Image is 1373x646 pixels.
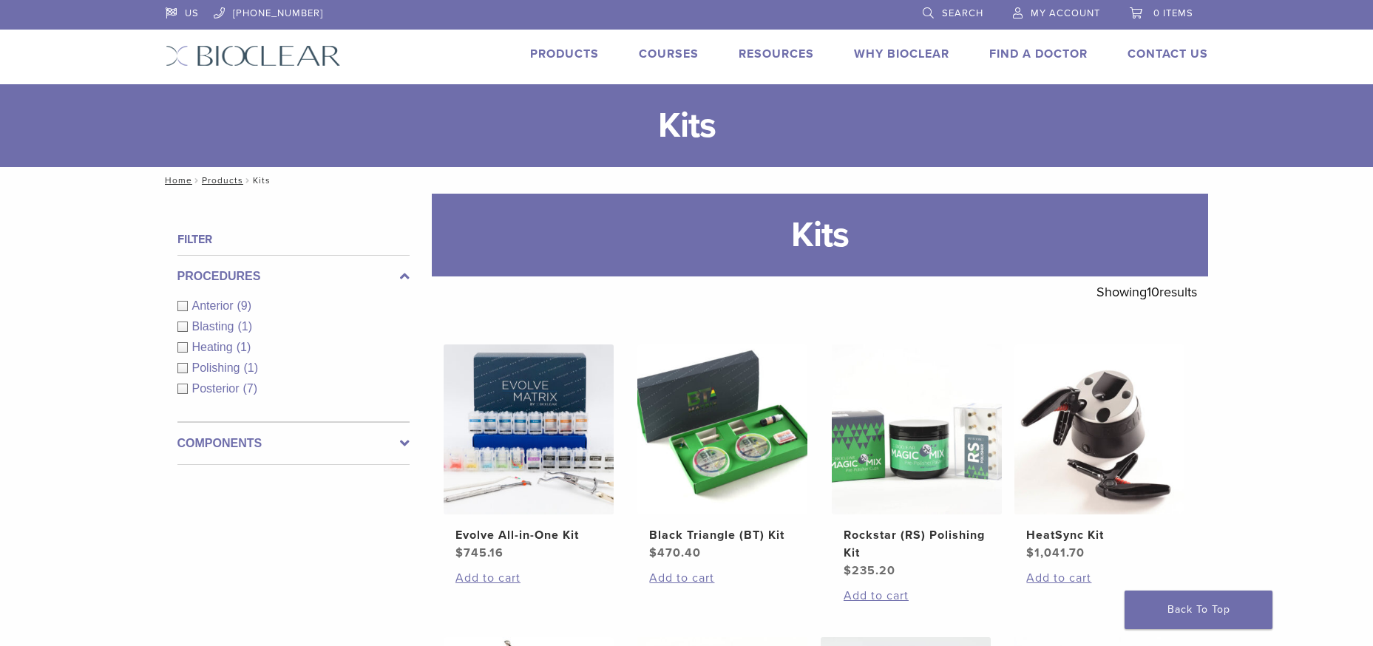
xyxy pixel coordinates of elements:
[832,344,1002,514] img: Rockstar (RS) Polishing Kit
[1026,526,1173,544] h2: HeatSync Kit
[1128,47,1208,61] a: Contact Us
[1026,545,1085,560] bdi: 1,041.70
[160,175,192,186] a: Home
[854,47,949,61] a: Why Bioclear
[649,526,796,544] h2: Black Triangle (BT) Kit
[530,47,599,61] a: Products
[443,344,615,562] a: Evolve All-in-One KitEvolve All-in-One Kit $745.16
[455,545,504,560] bdi: 745.16
[649,545,657,560] span: $
[844,563,852,578] span: $
[177,268,410,285] label: Procedures
[989,47,1088,61] a: Find A Doctor
[455,545,464,560] span: $
[844,526,990,562] h2: Rockstar (RS) Polishing Kit
[1096,276,1197,307] p: Showing results
[637,344,809,562] a: Black Triangle (BT) KitBlack Triangle (BT) Kit $470.40
[739,47,814,61] a: Resources
[942,7,983,19] span: Search
[1153,7,1193,19] span: 0 items
[192,341,237,353] span: Heating
[831,344,1003,579] a: Rockstar (RS) Polishing KitRockstar (RS) Polishing Kit $235.20
[444,344,614,514] img: Evolve All-in-One Kit
[432,194,1208,276] h1: Kits
[192,361,244,374] span: Polishing
[155,167,1219,194] nav: Kits
[649,569,796,587] a: Add to cart: “Black Triangle (BT) Kit”
[639,47,699,61] a: Courses
[649,545,701,560] bdi: 470.40
[243,361,258,374] span: (1)
[1026,569,1173,587] a: Add to cart: “HeatSync Kit”
[237,299,252,312] span: (9)
[192,177,202,184] span: /
[237,320,252,333] span: (1)
[237,341,251,353] span: (1)
[177,435,410,452] label: Components
[192,320,238,333] span: Blasting
[243,382,258,395] span: (7)
[192,299,237,312] span: Anterior
[455,569,602,587] a: Add to cart: “Evolve All-in-One Kit”
[844,563,895,578] bdi: 235.20
[166,45,341,67] img: Bioclear
[192,382,243,395] span: Posterior
[1014,344,1186,562] a: HeatSync KitHeatSync Kit $1,041.70
[1014,344,1184,514] img: HeatSync Kit
[1125,591,1272,629] a: Back To Top
[177,231,410,248] h4: Filter
[1031,7,1100,19] span: My Account
[637,344,807,514] img: Black Triangle (BT) Kit
[455,526,602,544] h2: Evolve All-in-One Kit
[202,175,243,186] a: Products
[1026,545,1034,560] span: $
[1147,284,1159,300] span: 10
[243,177,253,184] span: /
[844,587,990,605] a: Add to cart: “Rockstar (RS) Polishing Kit”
